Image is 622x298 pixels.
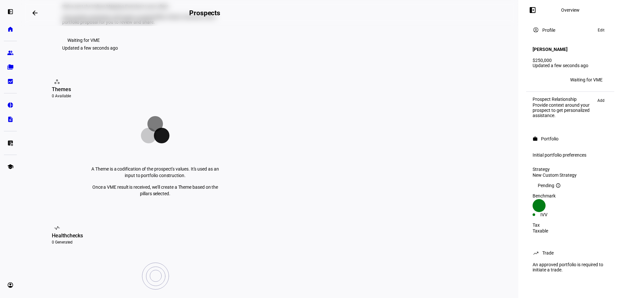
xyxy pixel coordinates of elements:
[594,97,608,104] button: Add
[189,9,220,17] h2: Prospects
[533,183,608,188] div: Pending
[533,193,608,198] div: Benchmark
[67,38,100,43] div: Waiting for VME
[561,7,580,13] div: Overview
[4,46,17,59] a: group
[533,167,608,172] div: Strategy
[52,232,259,240] div: Healthchecks
[7,50,14,56] eth-mat-symbol: group
[533,27,539,33] mat-icon: account_circle
[529,259,612,275] div: An approved portfolio is required to initiate a trade.
[4,99,17,112] a: pie_chart
[4,75,17,88] a: bid_landscape
[533,250,539,256] mat-icon: trending_up
[529,6,536,14] mat-icon: left_panel_open
[52,240,259,245] div: 0 Generated
[533,173,608,178] div: New Custom Strategy
[62,45,118,51] div: Updated a few seconds ago
[556,183,561,188] mat-icon: info_outline
[4,113,17,126] a: description
[7,78,14,85] eth-mat-symbol: bid_landscape
[533,228,608,233] div: Taxable
[7,102,14,108] eth-mat-symbol: pie_chart
[540,212,570,217] div: IVV
[7,64,14,70] eth-mat-symbol: folder_copy
[87,184,223,197] p: Once a VME result is received, we’ll create a Theme based on the pillars selected.
[7,140,14,146] eth-mat-symbol: list_alt_add
[533,249,608,257] eth-panel-overview-card-header: Trade
[52,93,259,99] div: 0 Available
[594,26,608,34] button: Edit
[597,97,605,104] span: Add
[533,136,538,141] mat-icon: work
[533,58,608,63] div: $250,000
[31,9,39,17] mat-icon: arrow_backwards
[570,77,603,82] div: Waiting for VME
[533,135,608,143] eth-panel-overview-card-header: Portfolio
[542,28,555,33] div: Profile
[7,26,14,32] eth-mat-symbol: home
[7,163,14,170] eth-mat-symbol: school
[87,166,223,179] p: A Theme is a codification of the prospect’s values. It’s used as an input to portfolio construction.
[533,152,608,158] div: Initial portfolio preferences
[533,26,608,34] eth-panel-overview-card-header: Profile
[7,116,14,123] eth-mat-symbol: description
[533,63,608,68] div: Updated a few seconds ago
[7,282,14,288] eth-mat-symbol: account_circle
[7,8,14,15] eth-mat-symbol: left_panel_open
[52,86,259,93] div: Themes
[54,225,60,231] mat-icon: vital_signs
[4,23,17,36] a: home
[533,97,594,102] div: Prospect Relationship
[541,136,559,141] div: Portfolio
[545,77,550,82] span: JS
[598,26,605,34] span: Edit
[533,47,568,52] h4: [PERSON_NAME]
[54,78,60,85] mat-icon: workspaces
[533,222,608,228] div: Tax
[4,61,17,74] a: folder_copy
[542,250,554,256] div: Trade
[533,102,594,118] div: Provide context around your prospect to get personalized assistance.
